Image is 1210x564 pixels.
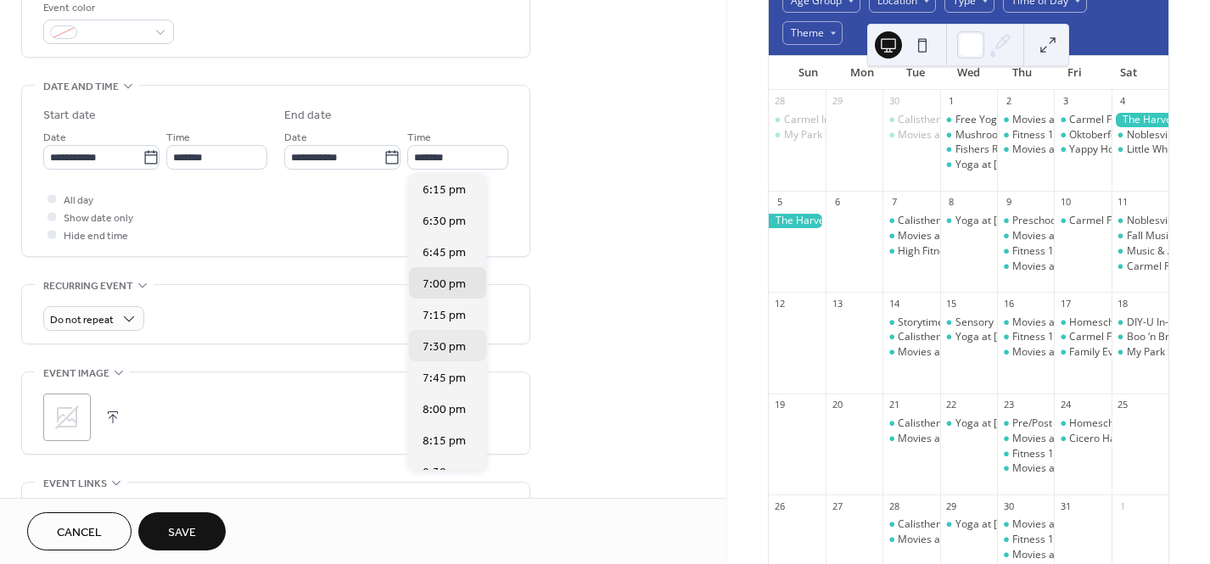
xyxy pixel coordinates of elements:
[1059,500,1072,512] div: 31
[898,113,1191,127] div: Calisthenics and Core - [PERSON_NAME][GEOGRAPHIC_DATA]
[898,128,1049,142] div: Movies at [GEOGRAPHIC_DATA]
[43,394,91,441] div: ;
[1117,297,1129,310] div: 18
[1112,113,1168,127] div: The Harvest Moon Festival - Main Street Sheridan
[940,158,997,172] div: Yoga at Osprey Pointe Pavilion - Morse Park
[997,260,1054,274] div: Movies at Midtown
[1012,548,1163,562] div: Movies at [GEOGRAPHIC_DATA]
[1054,416,1111,431] div: Homeschool Outdoor Skills Academy - Morse Park & Beach
[1112,214,1168,228] div: Noblesville Farmers Market - Federal Hill Commons
[1112,229,1168,243] div: Fall Music Festival - Spencer Farm Winery
[888,399,900,411] div: 21
[64,209,133,227] span: Show date only
[43,277,133,295] span: Recurring event
[882,214,939,228] div: Calisthenics and Core - Prather Park
[882,432,939,446] div: Movies at Midtown
[423,401,466,419] span: 8:00 pm
[882,533,939,547] div: Movies at Midtown
[784,113,1090,127] div: Carmel International Arts Festival - Carmel Arts & Design District
[43,78,119,96] span: Date and time
[1054,142,1111,157] div: Yappy Hour - The Yard at Fishers District
[955,158,1176,172] div: Yoga at [GEOGRAPHIC_DATA][PERSON_NAME]
[882,244,939,259] div: High Fitness - Brooks School Park
[997,345,1054,360] div: Movies at Midtown
[1012,260,1163,274] div: Movies at [GEOGRAPHIC_DATA]
[997,432,1054,446] div: Movies at Midtown - Midtown Plaza Carmel
[898,345,1049,360] div: Movies at [GEOGRAPHIC_DATA]
[945,196,958,209] div: 8
[1059,297,1072,310] div: 17
[997,330,1054,344] div: Fitness 101 - Prather Park
[1054,113,1111,127] div: Carmel Food Truck Nights - Ginther Green
[1002,196,1015,209] div: 9
[945,500,958,512] div: 29
[888,297,900,310] div: 14
[997,128,1054,142] div: Fitness 101 - Prather Park
[784,128,943,142] div: My Park Series - [PERSON_NAME]
[997,244,1054,259] div: Fitness 101 - Prather Park
[898,244,1146,259] div: High Fitness - [PERSON_NAME][GEOGRAPHIC_DATA]
[940,128,997,142] div: Mushroom Mayhem - Flowing Well Park
[898,517,1191,532] div: Calisthenics and Core - [PERSON_NAME][GEOGRAPHIC_DATA]
[997,533,1054,547] div: Fitness 101 - Prather Park
[1112,128,1168,142] div: Noblesville Farmers Market - Federal Hill Commons
[945,95,958,108] div: 1
[43,107,96,125] div: Start date
[423,244,466,262] span: 6:45 pm
[1059,399,1072,411] div: 24
[1048,56,1101,90] div: Fri
[882,345,939,360] div: Movies at Midtown
[997,142,1054,157] div: Movies at Midtown
[43,475,107,493] span: Event links
[1054,316,1111,330] div: Homeschool Hikers - Cool Creek Nature Center
[882,128,939,142] div: Movies at Midtown
[1012,461,1163,476] div: Movies at [GEOGRAPHIC_DATA]
[423,276,466,293] span: 7:00 pm
[942,56,995,90] div: Wed
[835,56,888,90] div: Mon
[955,330,1176,344] div: Yoga at [GEOGRAPHIC_DATA][PERSON_NAME]
[774,399,787,411] div: 19
[955,517,1176,532] div: Yoga at [GEOGRAPHIC_DATA][PERSON_NAME]
[1117,196,1129,209] div: 11
[50,310,114,330] span: Do not repeat
[1012,432,1163,446] div: Movies at [GEOGRAPHIC_DATA]
[1101,56,1155,90] div: Sat
[27,512,132,550] button: Cancel
[955,416,1176,431] div: Yoga at [GEOGRAPHIC_DATA][PERSON_NAME]
[166,129,190,147] span: Time
[831,95,843,108] div: 29
[774,95,787,108] div: 28
[423,181,466,199] span: 6:15 pm
[1059,95,1072,108] div: 3
[1112,260,1168,274] div: Carmel Porchfest at Late Night on Main
[997,447,1054,461] div: Fitness 101 - Prather Park
[997,113,1054,127] div: Movies at Midtown - Midtown Plaza Carmel
[423,307,466,325] span: 7:15 pm
[955,128,1142,142] div: Mushroom Mayhem - Flowing Well Park
[774,500,787,512] div: 26
[1002,500,1015,512] div: 30
[940,142,997,157] div: Fishers Running Club Midweek Miles - The Yard at Fishers District
[1012,113,1163,127] div: Movies at [GEOGRAPHIC_DATA]
[997,517,1054,532] div: Movies at Midtown - Midtown Plaza Carmel
[423,370,466,388] span: 7:45 pm
[898,432,1049,446] div: Movies at [GEOGRAPHIC_DATA]
[940,330,997,344] div: Yoga at Osprey Pointe Pavilion - Morse Park
[997,548,1054,562] div: Movies at Midtown
[769,214,826,228] div: The Harvest Moon Festival - Main Street Sheridan
[1054,214,1111,228] div: Carmel Food Truck Nights - Ginther Green
[423,433,466,450] span: 8:15 pm
[423,338,466,356] span: 7:30 pm
[1012,345,1163,360] div: Movies at [GEOGRAPHIC_DATA]
[898,316,1045,330] div: Storytime - Schoolhouse 7 Cafe
[138,512,226,550] button: Save
[769,128,826,142] div: My Park Series - Carmel Parks
[1112,330,1168,344] div: Boo ‘n Brew Fall Festival - Clay Terrace
[995,56,1049,90] div: Thu
[1054,128,1111,142] div: Oktoberfest - Carmel City Center
[898,330,1191,344] div: Calisthenics and Core - [PERSON_NAME][GEOGRAPHIC_DATA]
[43,129,66,147] span: Date
[997,416,1054,431] div: Pre/Post Natal Nature Walks - Carmel Parks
